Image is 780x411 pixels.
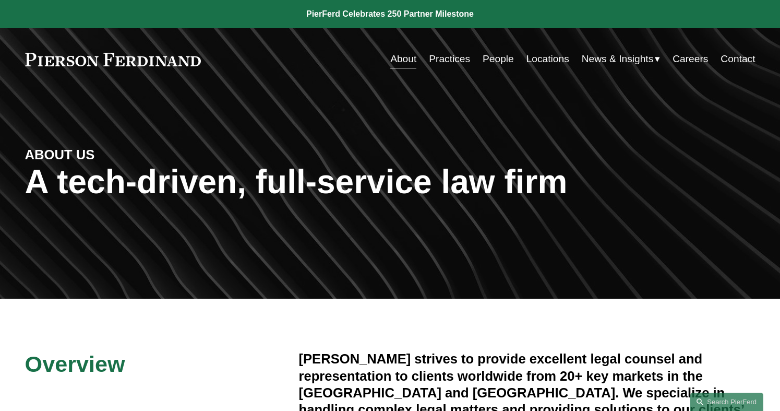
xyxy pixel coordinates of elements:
[25,163,755,201] h1: A tech-driven, full-service law firm
[25,147,95,162] strong: ABOUT US
[690,393,763,411] a: Search this site
[25,351,125,377] span: Overview
[582,50,654,68] span: News & Insights
[483,49,514,69] a: People
[429,49,470,69] a: Practices
[582,49,661,69] a: folder dropdown
[673,49,708,69] a: Careers
[526,49,569,69] a: Locations
[390,49,416,69] a: About
[721,49,755,69] a: Contact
